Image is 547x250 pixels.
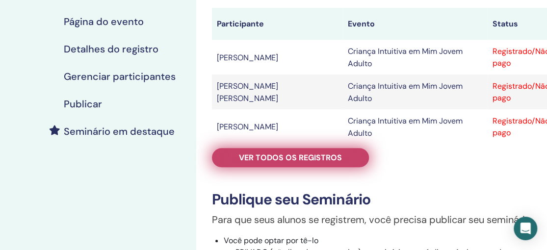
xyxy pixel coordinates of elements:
[348,81,463,103] font: Criança Intuitiva em Mim Jovem Adulto
[348,46,463,69] font: Criança Intuitiva em Mim Jovem Adulto
[217,52,278,63] font: [PERSON_NAME]
[64,125,175,138] font: Seminário em destaque
[217,19,264,29] font: Participante
[492,19,518,29] font: Status
[514,217,537,240] div: Abra o Intercom Messenger
[348,116,463,138] font: Criança Intuitiva em Mim Jovem Adulto
[212,190,370,209] font: Publique seu Seminário
[212,148,369,167] a: Ver todos os registros
[64,70,176,83] font: Gerenciar participantes
[224,235,318,246] font: Você pode optar por tê-lo
[217,122,278,132] font: [PERSON_NAME]
[239,152,342,163] font: Ver todos os registros
[64,98,102,110] font: Publicar
[212,213,533,226] font: Para que seus alunos se registrem, você precisa publicar seu seminário.
[64,15,144,28] font: Página do evento
[348,19,375,29] font: Evento
[64,43,158,55] font: Detalhes do registro
[217,81,278,103] font: [PERSON_NAME] [PERSON_NAME]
